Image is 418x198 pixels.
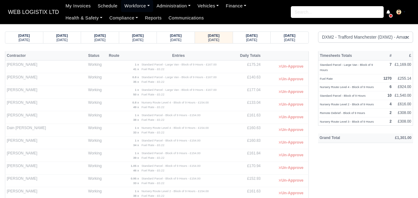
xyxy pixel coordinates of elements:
[133,118,139,121] strong: 38 x
[133,194,139,197] strong: 38 x
[233,99,262,111] td: £133.04
[141,101,209,104] small: Nursery Route Level 4 - Block of 9 Hours - £154.00
[320,120,374,123] small: Nursery Route Level 3 - Block of 9 Hours
[370,133,413,143] th: £1,301.00
[5,99,87,111] td: [PERSON_NAME]
[141,63,217,66] small: Standard Parcel - Large Van - Block of 9 Hours - £167.00
[132,38,144,42] small: [DATE]
[141,139,200,142] small: Standard Parcel - Block of 9 Hours - £154.00
[141,113,200,117] small: Standard Parcel - Block of 9 Hours - £154.00
[141,75,217,79] small: Standard Parcel - Large Van - Block of 9 Hours - £167.00
[393,100,413,109] td: £616.00
[170,38,181,42] small: [DATE]
[5,61,87,73] td: [PERSON_NAME]
[5,175,87,187] td: [PERSON_NAME]
[275,163,307,172] button: Un-Approve
[135,139,139,142] strong: 1 x
[141,126,209,129] small: Nursery Route Level 4 - Block of 9 Hours - £154.00
[56,34,68,37] strong: [DATE]
[19,38,30,42] small: [DATE]
[133,181,139,185] strong: 33 x
[135,113,139,117] strong: 1 x
[141,105,164,109] small: Fuel Rate - £0.22
[133,169,139,172] strong: 46 x
[87,99,107,111] td: Working
[275,125,307,134] button: Un-Approve
[141,88,217,91] small: Standard Parcel - Large Van - Block of 9 Hours - £167.00
[165,12,208,24] a: Communications
[141,131,164,134] small: Fuel Rate - £0.22
[320,85,374,89] small: Nursery Route Level 4 - Block of 9 Hours
[135,189,139,193] strong: 1 x
[284,34,295,37] strong: [DATE]
[133,93,139,96] strong: 50 x
[141,181,164,185] small: Fuel Rate - £0.22
[18,34,30,37] strong: [DATE]
[393,108,413,117] td: £308.00
[5,162,87,175] td: [PERSON_NAME]
[87,175,107,187] td: Working
[141,169,164,172] small: Fuel Rate - £0.22
[135,126,139,129] strong: 1 x
[131,177,139,180] strong: 0.95 x
[233,137,262,149] td: £160.83
[393,83,413,91] td: £924.00
[5,111,87,124] td: [PERSON_NAME]
[141,194,164,197] small: Fuel Rate - £0.22
[233,51,262,60] th: Daily Totals
[132,101,139,104] strong: 0.8 x
[5,86,87,99] td: [PERSON_NAME]
[135,88,139,91] strong: 1 x
[87,137,107,149] td: Working
[320,111,365,115] small: Remote Debrief - Block of 9 Hours
[87,124,107,137] td: Working
[275,189,307,198] button: Un-Approve
[320,77,333,80] small: Fuel Rate
[275,100,307,109] button: Un-Approve
[133,80,139,83] strong: 35 x
[141,164,200,167] small: Standard Parcel - Block of 9 Hours - £154.00
[393,51,413,60] th: £
[233,149,262,162] td: £161.84
[5,73,87,86] td: [PERSON_NAME]
[393,117,413,126] td: £308.00
[320,63,373,72] small: Standard Parcel - Large Van - Block of 9 Hours
[133,67,139,71] strong: 41 x
[275,176,307,185] button: Un-Approve
[132,34,144,37] strong: [DATE]
[318,51,382,60] th: Timesheets Totals
[170,34,182,37] strong: [DATE]
[141,189,209,193] small: Nursery Route Level 2 - Block of 9 Hours - £154.00
[141,177,200,180] small: Standard Parcel - Block of 9 Hours - £154.00
[135,63,139,66] strong: 1 x
[5,149,87,162] td: [PERSON_NAME]
[320,94,366,97] small: Standard Parcel - Block of 9 Hours
[87,61,107,73] td: Working
[393,74,413,83] td: £255.14
[106,12,141,24] a: Compliance
[87,86,107,99] td: Working
[233,162,262,175] td: £170.94
[393,61,413,74] td: £1,169.00
[141,151,200,155] small: Standard Parcel - Block of 9 Hours - £154.00
[62,12,106,24] a: Health & Safety
[5,6,62,18] a: WEB LOGISTIX LTD
[275,138,307,147] button: Un-Approve
[275,62,307,71] button: Un-Approve
[246,38,257,42] small: [DATE]
[141,118,164,121] small: Fuel Rate - £0.22
[132,75,139,79] strong: 0.8 x
[133,156,139,159] strong: 39 x
[133,105,139,109] strong: 49 x
[5,137,87,149] td: [PERSON_NAME]
[393,91,413,100] td: £1,540.00
[208,34,220,37] strong: [DATE]
[94,34,106,37] strong: [DATE]
[141,156,164,159] small: Fuel Rate - £0.22
[133,143,139,147] strong: 34 x
[275,113,307,122] button: Un-Approve
[390,111,392,115] strong: 2
[141,93,164,96] small: Fuel Rate - £0.22
[318,133,370,143] th: Grand Total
